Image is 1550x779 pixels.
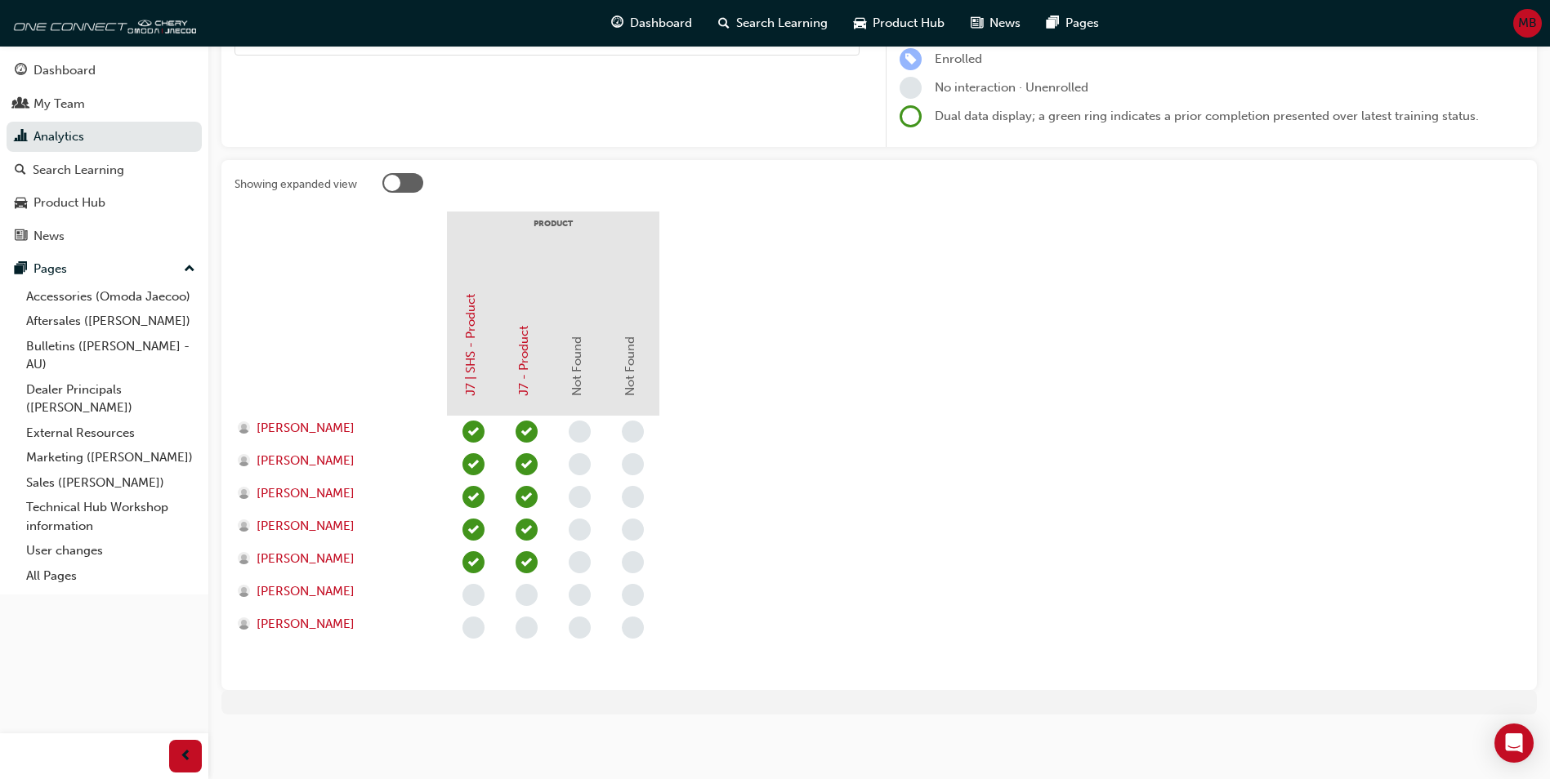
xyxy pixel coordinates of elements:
[900,77,922,99] span: learningRecordVerb_NONE-icon
[570,336,584,396] span: Not Found
[7,254,202,284] button: Pages
[569,551,591,573] span: learningRecordVerb_NONE-icon
[935,80,1088,95] span: No interaction · Unenrolled
[958,7,1034,40] a: news-iconNews
[718,13,730,33] span: search-icon
[516,519,538,541] span: learningRecordVerb_PASS-icon
[935,51,982,66] span: Enrolled
[569,617,591,639] span: learningRecordVerb_NONE-icon
[8,7,196,39] img: oneconnect
[622,453,644,475] span: learningRecordVerb_NONE-icon
[1065,14,1099,33] span: Pages
[569,584,591,606] span: learningRecordVerb_NONE-icon
[1494,723,1534,763] div: Open Intercom Messenger
[15,229,27,244] span: news-icon
[238,550,431,568] a: [PERSON_NAME]
[611,13,623,33] span: guage-icon
[235,176,357,193] div: Showing expanded view
[7,155,202,185] a: Search Learning
[516,486,538,508] span: learningRecordVerb_PASS-icon
[1513,9,1542,38] button: MB
[598,7,705,40] a: guage-iconDashboard
[20,495,202,538] a: Technical Hub Workshop information
[516,584,538,606] span: learningRecordVerb_NONE-icon
[622,551,644,573] span: learningRecordVerb_NONE-icon
[971,13,983,33] span: news-icon
[622,617,644,639] span: learningRecordVerb_NONE-icon
[462,551,485,573] span: learningRecordVerb_PASS-icon
[462,617,485,639] span: learningRecordVerb_NONE-icon
[736,14,828,33] span: Search Learning
[257,452,355,470] span: [PERSON_NAME]
[15,196,27,211] span: car-icon
[516,617,538,639] span: learningRecordVerb_NONE-icon
[20,309,202,334] a: Aftersales ([PERSON_NAME])
[15,130,27,145] span: chart-icon
[989,14,1021,33] span: News
[15,64,27,78] span: guage-icon
[20,563,202,589] a: All Pages
[569,519,591,541] span: learningRecordVerb_NONE-icon
[15,97,27,112] span: people-icon
[622,421,644,443] span: learningRecordVerb_NONE-icon
[630,14,692,33] span: Dashboard
[257,582,355,601] span: [PERSON_NAME]
[516,326,531,396] a: J7 - Product
[1034,7,1112,40] a: pages-iconPages
[257,484,355,503] span: [PERSON_NAME]
[257,550,355,568] span: [PERSON_NAME]
[569,453,591,475] span: learningRecordVerb_NONE-icon
[463,294,478,396] a: J7 | SHS - Product
[238,419,431,438] a: [PERSON_NAME]
[20,538,202,563] a: User changes
[7,188,202,218] a: Product Hub
[7,122,202,152] a: Analytics
[516,551,538,573] span: learningRecordVerb_PASS-icon
[1518,14,1537,33] span: MB
[841,7,958,40] a: car-iconProduct Hub
[34,95,85,114] div: My Team
[569,421,591,443] span: learningRecordVerb_NONE-icon
[900,48,922,70] span: learningRecordVerb_ENROLL-icon
[257,419,355,438] span: [PERSON_NAME]
[238,452,431,470] a: [PERSON_NAME]
[622,519,644,541] span: learningRecordVerb_NONE-icon
[462,453,485,475] span: learningRecordVerb_PASS-icon
[257,517,355,536] span: [PERSON_NAME]
[238,484,431,503] a: [PERSON_NAME]
[7,221,202,252] a: News
[20,470,202,496] a: Sales ([PERSON_NAME])
[935,109,1479,123] span: Dual data display; a green ring indicates a prior completion presented over latest training status.
[20,445,202,470] a: Marketing ([PERSON_NAME])
[20,284,202,309] a: Accessories (Omoda Jaecoo)
[462,421,485,443] span: learningRecordVerb_PASS-icon
[15,262,27,277] span: pages-icon
[34,260,67,278] div: Pages
[15,163,26,178] span: search-icon
[1047,13,1059,33] span: pages-icon
[34,194,105,212] div: Product Hub
[516,453,538,475] span: learningRecordVerb_PASS-icon
[623,336,637,396] span: Not Found
[7,56,202,86] a: Dashboard
[180,746,192,767] span: prev-icon
[238,615,431,634] a: [PERSON_NAME]
[447,211,659,252] div: PRODUCT
[20,334,202,377] a: Bulletins ([PERSON_NAME] - AU)
[20,421,202,446] a: External Resources
[854,13,866,33] span: car-icon
[622,486,644,508] span: learningRecordVerb_NONE-icon
[462,584,485,606] span: learningRecordVerb_NONE-icon
[34,61,96,80] div: Dashboard
[462,486,485,508] span: learningRecordVerb_PASS-icon
[238,517,431,536] a: [PERSON_NAME]
[7,89,202,119] a: My Team
[569,486,591,508] span: learningRecordVerb_NONE-icon
[20,377,202,421] a: Dealer Principals ([PERSON_NAME])
[184,259,195,280] span: up-icon
[873,14,945,33] span: Product Hub
[622,584,644,606] span: learningRecordVerb_NONE-icon
[34,227,65,246] div: News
